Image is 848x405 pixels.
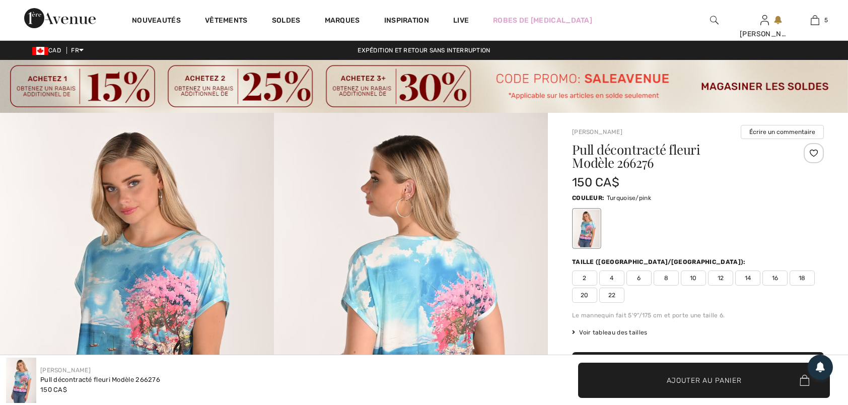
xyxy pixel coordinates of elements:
div: [PERSON_NAME] [740,29,789,39]
span: 8 [654,271,679,286]
div: Pull décontracté fleuri Modèle 266276 [40,375,160,385]
img: Mon panier [811,14,819,26]
span: FR [71,47,84,54]
h1: Pull décontracté fleuri Modèle 266276 [572,143,782,169]
span: 16 [762,271,788,286]
span: 5 [824,16,828,25]
button: Ajouter au panier [572,352,824,387]
span: CAD [32,47,65,54]
img: Bag.svg [800,375,809,386]
span: Turquoise/pink [607,194,651,201]
span: 2 [572,271,597,286]
span: 150 CA$ [40,386,67,393]
span: Inspiration [384,16,429,27]
a: Marques [325,16,360,27]
a: Se connecter [760,15,769,25]
a: Robes de [MEDICAL_DATA] [493,15,592,26]
button: Ajouter au panier [578,363,830,398]
span: 4 [599,271,624,286]
span: 150 CA$ [572,175,619,189]
div: Turquoise/pink [574,210,600,247]
button: Écrire un commentaire [741,125,824,139]
span: 22 [599,288,624,303]
img: Pull D&eacute;contract&eacute; Fleuri mod&egrave;le 266276 [6,358,36,403]
a: Nouveautés [132,16,181,27]
a: Vêtements [205,16,248,27]
span: 14 [735,271,760,286]
img: Canadian Dollar [32,47,48,55]
span: 20 [572,288,597,303]
span: Voir tableau des tailles [572,328,648,337]
img: recherche [710,14,719,26]
span: Ajouter au panier [667,375,742,385]
a: Live [453,15,469,26]
div: Taille ([GEOGRAPHIC_DATA]/[GEOGRAPHIC_DATA]): [572,257,748,266]
span: 6 [626,271,652,286]
a: 5 [790,14,839,26]
span: 18 [790,271,815,286]
span: 12 [708,271,733,286]
a: [PERSON_NAME] [572,128,622,136]
span: 10 [681,271,706,286]
a: Soldes [272,16,301,27]
img: Mes infos [760,14,769,26]
img: 1ère Avenue [24,8,96,28]
a: [PERSON_NAME] [40,367,91,374]
span: Couleur: [572,194,604,201]
div: Le mannequin fait 5'9"/175 cm et porte une taille 6. [572,311,824,320]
